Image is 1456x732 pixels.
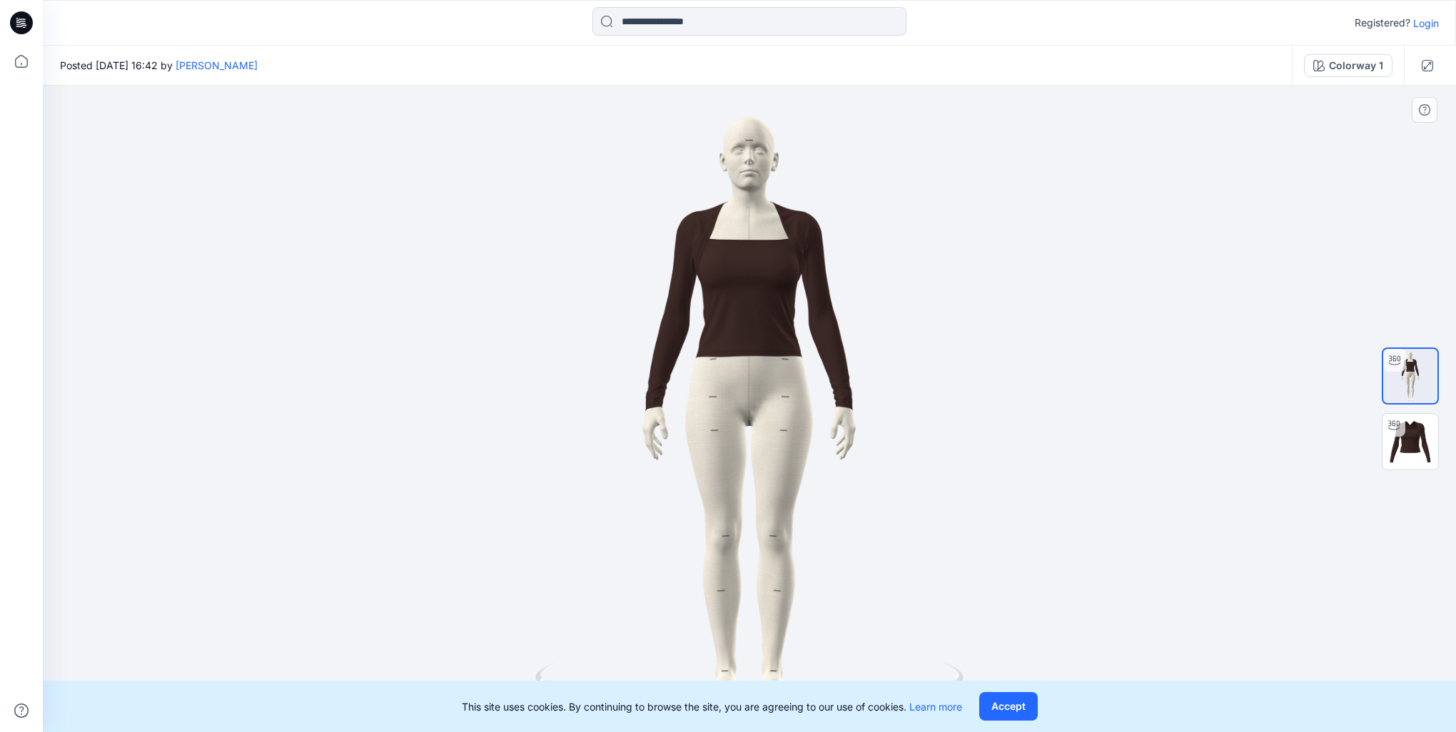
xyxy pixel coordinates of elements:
a: [PERSON_NAME] [176,59,258,71]
img: Arşiv [1382,414,1438,469]
img: Arşiv [1383,349,1437,403]
div: Colorway 1 [1329,58,1383,73]
a: Learn more [909,701,962,713]
p: Login [1413,16,1439,31]
p: Registered? [1355,14,1410,31]
button: Accept [979,692,1038,721]
span: Posted [DATE] 16:42 by [60,58,258,73]
button: Colorway 1 [1304,54,1392,77]
p: This site uses cookies. By continuing to browse the site, you are agreeing to our use of cookies. [462,699,962,714]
